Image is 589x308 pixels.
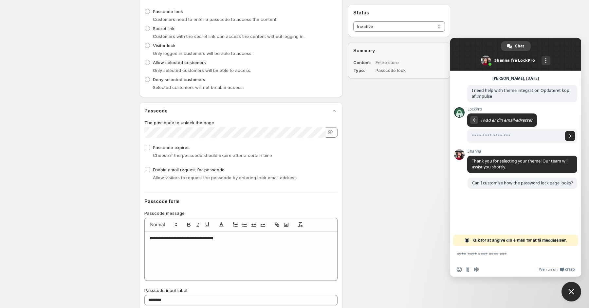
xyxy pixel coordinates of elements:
[539,267,558,272] span: We run on
[515,41,524,51] span: Chat
[144,108,168,114] h2: Passcode
[481,117,532,123] span: Hvad er din email-adresse?
[153,68,251,73] span: Only selected customers will be able to access.
[144,120,214,125] span: The passcode to unlock the page
[353,59,374,66] dt: Content :
[376,59,426,66] dd: Entire store
[144,210,338,216] p: Passcode message
[472,235,567,246] span: Klik for at angive din e-mail for at få meddelelser.
[153,175,297,180] span: Allow visitors to request the passcode by entering their email address
[565,131,575,141] span: Send
[492,77,539,80] div: [PERSON_NAME], [DATE]
[144,198,338,205] h2: Passcode form
[376,67,426,74] dd: Passcode lock
[153,34,304,39] span: Customers with the secret link can access the content without logging in.
[472,88,570,99] span: I need help with theme integration Opdateret kopi af Impulse
[153,60,206,65] span: Allow selected customers
[472,180,573,186] span: Can I customize how the password lock page looks?
[565,267,575,272] span: Crisp
[457,267,462,272] span: Indsæt emoji
[153,85,244,90] span: Selected customers will not be able access.
[353,47,445,54] h2: Summary
[153,9,183,14] span: Passcode lock
[153,43,175,48] span: Visitor lock
[353,67,374,74] dt: Type :
[153,167,225,172] span: Enable email request for passcode
[153,26,175,31] span: Secret link
[470,116,478,124] div: Gå tilbage til beskeden
[153,145,190,150] span: Passcode expires
[474,267,479,272] span: Lydfil
[153,153,272,158] span: Choose if the passcode should expire after a certain time
[153,77,205,82] span: Deny selected customers
[144,288,187,293] span: Passcode input label
[561,282,581,301] div: Close chat
[153,17,277,22] span: Customers need to enter a passcode to access the content.
[457,251,560,257] textarea: Skriv din besked her...
[501,41,531,51] div: Chat
[472,158,568,170] span: Thank you for selecting your theme! Our team will assist you shortly.
[153,51,252,56] span: Only logged in customers will be able to access.
[542,56,550,65] div: Flere kanaler
[467,129,563,143] input: Indtast din E-mail
[467,149,577,154] span: Shanna
[467,107,577,111] span: LockPro
[353,9,445,16] h2: Status
[465,267,470,272] span: Send en fil
[539,267,575,272] a: We run onCrisp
